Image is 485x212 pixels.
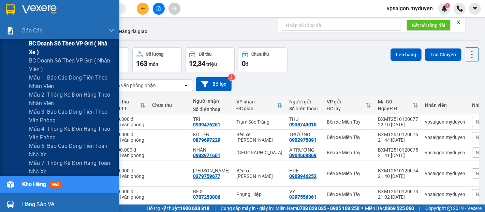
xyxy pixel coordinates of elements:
div: vpsaigon.myduyen [425,135,465,140]
div: KO TÊN [193,132,230,137]
span: BC doanh số theo VP gửi ( nhân viên ) [29,56,114,73]
div: Số điện thoại [289,106,320,111]
span: | [419,204,420,212]
div: TUẤN LỘC [193,168,230,173]
div: Bến xe [PERSON_NAME] [236,132,282,143]
span: down [109,28,114,33]
div: BXMT2510120074 [378,168,418,173]
div: BXMT2510120075 [378,147,418,153]
div: Tại văn phòng [115,194,145,200]
strong: 1900 633 818 [180,206,209,211]
div: 0902975891 [289,137,317,143]
div: 0707253806 [193,194,220,200]
div: BXMT2510120073 [378,189,418,194]
div: 0908946252 [289,173,317,179]
div: Số điện thoại [193,107,230,112]
div: Phụng Hiệp [236,192,282,197]
img: warehouse-icon [7,201,14,208]
div: Tại văn phòng [115,137,145,143]
span: món [149,61,158,67]
span: plus [141,6,145,11]
span: copyright [447,206,452,211]
button: aim [168,3,180,15]
input: Nhập số tổng đài [282,20,401,31]
div: Tại văn phòng [115,173,145,179]
span: Mẫu 1: Báo cáo dòng tiền theo nhân viên [29,73,114,90]
img: warehouse-icon [7,181,14,188]
div: Tại văn phòng [115,153,145,158]
img: phone-icon [457,5,463,12]
div: BXMT2510120077 [378,116,418,122]
span: BC doanh số theo VP gửi ( nhà xe ) [29,39,114,56]
div: 0904609369 [289,153,317,158]
div: Đã thu [115,99,140,104]
div: Chưa thu [252,52,269,57]
div: ĐC lấy [327,106,366,111]
span: 1 [446,3,449,8]
span: Mẫu 4: Thống kê đơn hàng theo văn phòng [29,125,114,142]
span: Mẫu 7: Thống kê đơn hàng toàn nhà xe [29,159,114,176]
svg: open [183,83,189,88]
div: Bến xe Miền Tây [327,150,371,155]
span: Mẫu 2: Thống kê đơn hàng theo nhân viên [29,90,114,108]
div: Hàng sắp về [22,199,114,210]
span: triệu [206,61,217,67]
div: [GEOGRAPHIC_DATA] [236,150,282,155]
div: Mã GD [378,99,413,104]
div: 0397556361 [289,194,317,200]
th: Toggle SortBy [323,96,374,114]
div: 20.000 đ [115,168,145,173]
div: vpsaigon.myduyen [425,171,465,176]
span: Miền Nam [276,204,359,212]
th: Toggle SortBy [374,96,422,114]
div: 0938743015 [289,122,317,127]
strong: 0369 525 060 [385,206,414,211]
div: 22:10 [DATE] [378,122,418,127]
div: 21:41 [DATE] [378,153,418,158]
div: 0933971601 [193,153,220,158]
div: 0879697229 [193,137,220,143]
div: BXMT2510120076 [378,132,418,137]
div: VP nhận [236,99,277,104]
div: Ngày ĐH [378,106,413,111]
div: Bến xe Miền Tây [327,192,371,197]
div: ĐC giao [236,106,277,111]
div: Đã thu [199,52,211,57]
span: Hỗ trợ kỹ thuật: [147,204,209,212]
strong: 0708 023 035 - 0935 103 250 [297,206,359,211]
div: BÉ 3 [193,189,230,194]
th: Toggle SortBy [111,96,149,114]
span: caret-down [472,5,478,12]
div: Bến xe Miền Tây [327,119,371,125]
div: 30.000 đ [115,189,145,194]
span: Kho hàng [22,181,46,187]
div: 50.000 đ [115,116,145,122]
div: vpsaigon.myduyen [425,119,465,125]
span: Mẫu 3: Báo cáo dòng tiền theo văn phòng [29,108,114,125]
div: vpsaigon.myduyen [425,192,465,197]
span: | [215,204,216,212]
span: 163 [136,59,147,68]
div: Tại văn phòng [115,122,145,127]
button: Kết nối tổng đài [407,20,451,31]
div: Người nhận [193,98,230,104]
span: close [456,20,461,25]
button: plus [137,3,149,15]
span: mới [49,181,62,188]
div: TRÍ [193,116,230,122]
div: 21:40 [DATE] [378,173,418,179]
div: 21:44 [DATE] [378,137,418,143]
button: Lên hàng [391,48,422,61]
div: HUỆ [289,168,320,173]
div: TRƯỜNG [289,132,320,137]
button: Chưa thu0đ [238,47,288,72]
img: solution-icon [7,27,14,34]
span: Mẫu 6: Báo cáo dòng tiền toàn nhà xe [29,142,114,159]
div: Người gửi [289,99,320,104]
button: Đã thu12,34 triệu [185,47,235,72]
div: Chọn văn phòng nhận [109,82,156,89]
div: 0379759677 [193,173,220,179]
div: VY [289,189,320,194]
div: Số lượng [146,52,163,57]
div: Nhân viên [425,102,465,108]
